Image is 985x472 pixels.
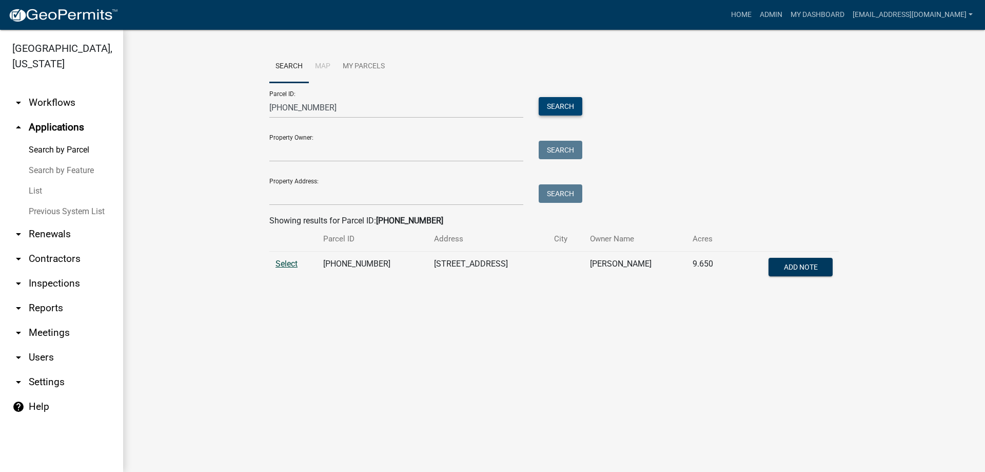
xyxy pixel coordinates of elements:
i: help [12,401,25,413]
a: My Parcels [337,50,391,83]
a: Admin [756,5,786,25]
i: arrow_drop_down [12,228,25,240]
th: Address [428,227,548,251]
div: Showing results for Parcel ID: [269,215,839,227]
th: Parcel ID [317,227,428,251]
a: Search [269,50,309,83]
td: [PHONE_NUMBER] [317,252,428,286]
a: Select [275,259,298,269]
th: Acres [686,227,732,251]
i: arrow_drop_down [12,97,25,109]
td: [STREET_ADDRESS] [428,252,548,286]
a: [EMAIL_ADDRESS][DOMAIN_NAME] [849,5,977,25]
i: arrow_drop_down [12,376,25,388]
th: City [548,227,584,251]
button: Search [539,141,582,159]
i: arrow_drop_down [12,351,25,364]
span: Add Note [783,263,817,271]
button: Add Note [769,258,833,276]
button: Search [539,184,582,203]
a: My Dashboard [786,5,849,25]
td: [PERSON_NAME] [584,252,687,286]
td: 9.650 [686,252,732,286]
i: arrow_drop_down [12,253,25,265]
th: Owner Name [584,227,687,251]
strong: [PHONE_NUMBER] [376,216,443,225]
i: arrow_drop_down [12,327,25,339]
i: arrow_drop_up [12,121,25,134]
i: arrow_drop_down [12,302,25,314]
button: Search [539,97,582,116]
i: arrow_drop_down [12,277,25,290]
a: Home [727,5,756,25]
